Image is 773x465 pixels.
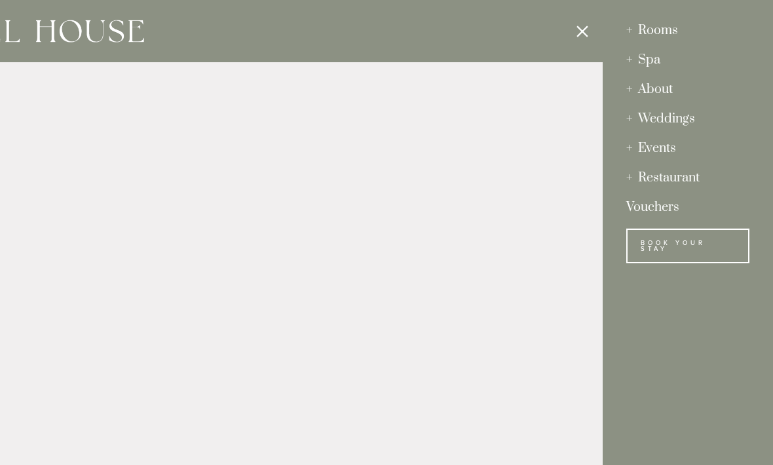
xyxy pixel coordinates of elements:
[626,16,749,45] div: Rooms
[626,134,749,163] div: Events
[626,45,749,75] div: Spa
[626,75,749,104] div: About
[626,229,749,263] a: Book Your Stay
[626,104,749,134] div: Weddings
[626,193,749,222] a: Vouchers
[626,163,749,193] div: Restaurant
